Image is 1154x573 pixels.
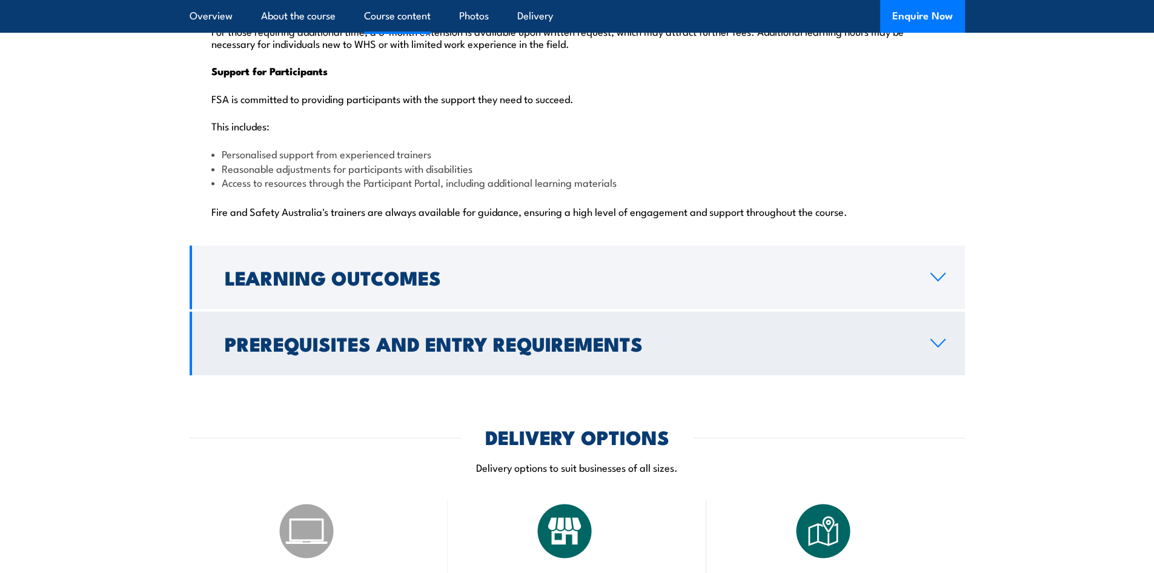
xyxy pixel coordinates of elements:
h2: Prerequisites and Entry Requirements [225,335,911,352]
p: Delivery options to suit businesses of all sizes. [190,460,965,474]
li: Access to resources through the Participant Portal, including additional learning materials [211,175,943,189]
li: Personalised support from experienced trainers [211,147,943,161]
p: This includes: [211,119,943,132]
h2: DELIVERY OPTIONS [485,428,669,445]
a: Learning Outcomes [190,246,965,309]
p: Fire and Safety Australia's trainers are always available for guidance, ensuring a high level of ... [211,205,943,217]
p: FSA is committed to providing participants with the support they need to succeed. [211,92,943,104]
h2: Learning Outcomes [225,269,911,286]
p: For those requiring additional time, a 6-month extension is available upon written request, which... [211,25,943,49]
strong: Support for Participants [211,63,328,79]
li: Reasonable adjustments for participants with disabilities [211,161,943,175]
a: Prerequisites and Entry Requirements [190,312,965,375]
